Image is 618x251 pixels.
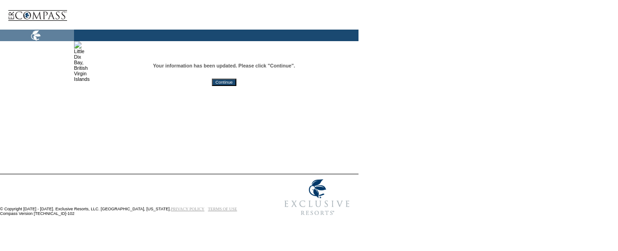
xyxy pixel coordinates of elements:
img: Exclusive Resorts [276,174,358,220]
img: Little Dix Bay, British Virgin Islands [74,41,90,82]
a: TERMS OF USE [208,207,237,211]
span: Your information has been updated. Please click "Continue". [153,63,295,68]
a: PRIVACY POLICY [171,207,204,211]
input: Continue [212,79,236,86]
img: logoCompass.gif [7,2,68,30]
